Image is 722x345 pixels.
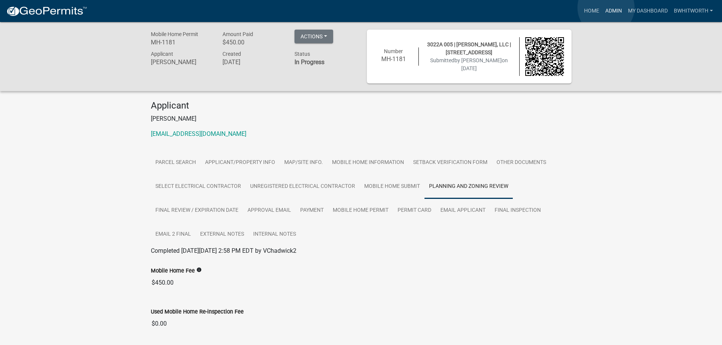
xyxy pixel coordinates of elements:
a: Planning and Zoning Review [424,175,513,199]
span: Amount Paid [222,31,253,37]
h6: [PERSON_NAME] [151,58,211,66]
span: 3022A 005 | [PERSON_NAME], LLC | [STREET_ADDRESS] [427,41,511,55]
strong: In Progress [294,58,324,66]
a: Parcel search [151,151,200,175]
a: Approval Email [243,198,296,223]
h6: $450.00 [222,39,283,46]
a: Mobile Home Information [327,151,409,175]
h6: [DATE] [222,58,283,66]
span: Number [384,48,403,54]
a: Email Applicant [436,198,490,223]
a: Select Electrical Contractor [151,175,246,199]
span: Mobile Home Permit [151,31,198,37]
label: Mobile Home Fee [151,268,195,274]
a: My Dashboard [625,4,671,18]
span: Status [294,51,310,57]
a: Setback Verification Form [409,151,492,175]
a: Payment [296,198,328,223]
a: Email 2 Final [151,222,196,247]
a: [EMAIL_ADDRESS][DOMAIN_NAME] [151,130,246,137]
a: Mobile Home Submit [360,175,424,199]
img: QR code [525,37,564,76]
i: info [196,267,202,273]
a: Internal Notes [249,222,301,247]
span: Applicant [151,51,173,57]
p: [PERSON_NAME] [151,114,572,123]
a: Final Inspection [490,198,545,223]
a: Other Documents [492,151,551,175]
span: Created [222,51,241,57]
a: Unregistered Electrical Contractor [246,175,360,199]
span: Submitted on [DATE] [430,57,508,71]
span: by [PERSON_NAME] [454,57,502,63]
a: Permit Card [393,198,436,223]
h6: MH-1181 [374,55,413,63]
h4: Applicant [151,100,572,111]
a: Mobile Home Permit [328,198,393,223]
h6: MH-1181 [151,39,211,46]
span: Completed [DATE][DATE] 2:58 PM EDT by VChadwick2 [151,247,296,254]
button: Actions [294,30,333,43]
a: Applicant/Property Info [200,151,280,175]
a: Home [581,4,602,18]
a: Final Review / Expiration Date [151,198,243,223]
a: Map/Site Info. [280,151,327,175]
a: Admin [602,4,625,18]
a: External Notes [196,222,249,247]
label: Used Mobile Home Re-inspection Fee [151,309,244,315]
a: BWhitworth [671,4,716,18]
